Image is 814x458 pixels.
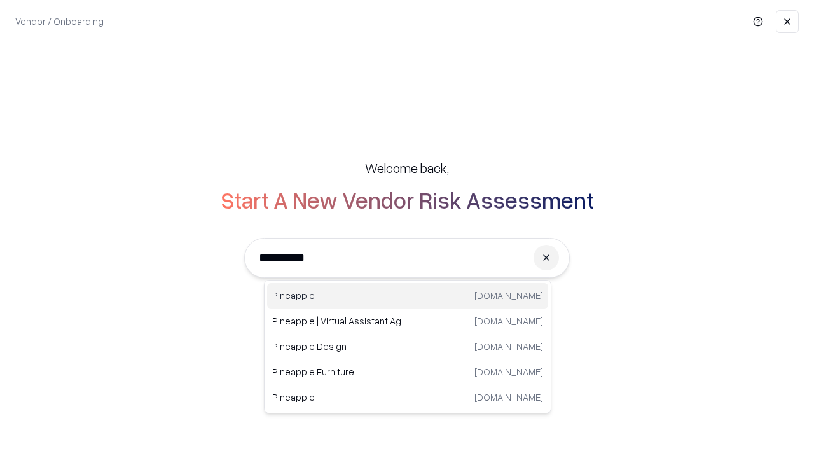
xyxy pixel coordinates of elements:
p: Pineapple [272,289,408,302]
div: Suggestions [264,280,551,413]
p: Pineapple Furniture [272,365,408,378]
p: [DOMAIN_NAME] [474,340,543,353]
h2: Start A New Vendor Risk Assessment [221,187,594,212]
p: [DOMAIN_NAME] [474,391,543,404]
p: [DOMAIN_NAME] [474,289,543,302]
p: Pineapple [272,391,408,404]
p: Pineapple | Virtual Assistant Agency [272,314,408,328]
h5: Welcome back, [365,159,449,177]
p: [DOMAIN_NAME] [474,365,543,378]
p: [DOMAIN_NAME] [474,314,543,328]
p: Pineapple Design [272,340,408,353]
p: Vendor / Onboarding [15,15,104,28]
